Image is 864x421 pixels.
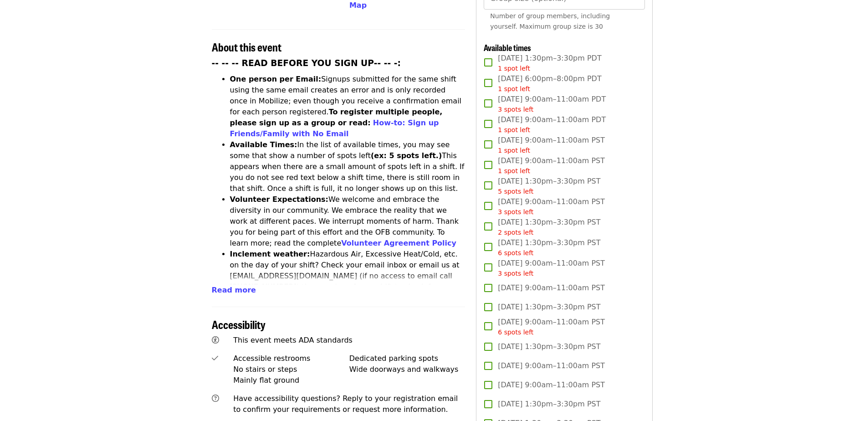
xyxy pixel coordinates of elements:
[498,53,601,73] span: [DATE] 1:30pm–3:30pm PDT
[230,118,439,138] a: How-to: Sign up Friends/Family with No Email
[498,167,530,175] span: 1 spot left
[498,399,600,410] span: [DATE] 1:30pm–3:30pm PST
[498,114,606,135] span: [DATE] 9:00am–11:00am PDT
[498,135,605,155] span: [DATE] 9:00am–11:00am PST
[498,196,605,217] span: [DATE] 9:00am–11:00am PST
[212,58,401,68] strong: -- -- -- READ BEFORE YOU SIGN UP-- -- -:
[212,354,218,363] i: check icon
[498,85,530,92] span: 1 spot left
[230,250,310,258] strong: Inclement weather:
[233,375,349,386] div: Mainly flat ground
[230,75,322,83] strong: One person per Email:
[498,360,605,371] span: [DATE] 9:00am–11:00am PST
[371,151,442,160] strong: (ex: 5 spots left.)
[498,208,533,216] span: 3 spots left
[498,94,606,114] span: [DATE] 9:00am–11:00am PDT
[498,270,533,277] span: 3 spots left
[349,1,367,10] span: Map
[230,194,465,249] li: We welcome and embrace the diversity in our community. We embrace the reality that we work at dif...
[498,188,533,195] span: 5 spots left
[498,341,600,352] span: [DATE] 1:30pm–3:30pm PST
[498,176,600,196] span: [DATE] 1:30pm–3:30pm PST
[498,106,533,113] span: 3 spots left
[212,39,281,55] span: About this event
[230,195,329,204] strong: Volunteer Expectations:
[498,258,605,278] span: [DATE] 9:00am–11:00am PST
[212,336,219,344] i: universal-access icon
[498,329,533,336] span: 6 spots left
[230,108,443,127] strong: To register multiple people, please sign up as a group or read:
[498,380,605,390] span: [DATE] 9:00am–11:00am PST
[349,353,465,364] div: Dedicated parking spots
[212,394,219,403] i: question-circle icon
[498,317,605,337] span: [DATE] 9:00am–11:00am PST
[498,229,533,236] span: 2 spots left
[233,394,458,414] span: Have accessibility questions? Reply to your registration email to confirm your requirements or re...
[233,364,349,375] div: No stairs or steps
[233,353,349,364] div: Accessible restrooms
[498,73,601,94] span: [DATE] 6:00pm–8:00pm PDT
[212,285,256,296] button: Read more
[498,126,530,133] span: 1 spot left
[498,237,600,258] span: [DATE] 1:30pm–3:30pm PST
[498,302,600,313] span: [DATE] 1:30pm–3:30pm PST
[498,217,600,237] span: [DATE] 1:30pm–3:30pm PST
[349,364,465,375] div: Wide doorways and walkways
[490,12,610,30] span: Number of group members, including yourself. Maximum group size is 30
[230,140,297,149] strong: Available Times:
[498,147,530,154] span: 1 spot left
[230,139,465,194] li: In the list of available times, you may see some that show a number of spots left This appears wh...
[484,41,531,53] span: Available times
[498,155,605,176] span: [DATE] 9:00am–11:00am PST
[498,249,533,257] span: 6 spots left
[212,316,266,332] span: Accessibility
[341,239,456,247] a: Volunteer Agreement Policy
[212,286,256,294] span: Read more
[498,65,530,72] span: 1 spot left
[498,282,605,293] span: [DATE] 9:00am–11:00am PST
[230,74,465,139] li: Signups submitted for the same shift using the same email creates an error and is only recorded o...
[233,336,353,344] span: This event meets ADA standards
[230,249,465,303] li: Hazardous Air, Excessive Heat/Cold, etc. on the day of your shift? Check your email inbox or emai...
